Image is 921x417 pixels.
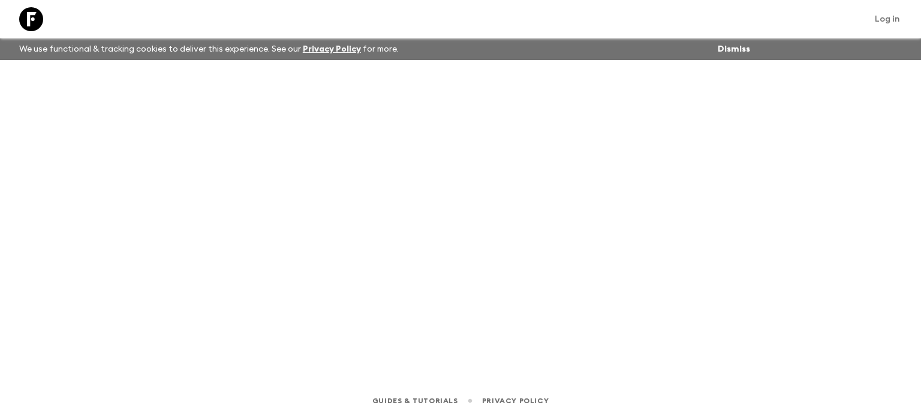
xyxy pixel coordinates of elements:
[482,394,549,407] a: Privacy Policy
[303,45,361,53] a: Privacy Policy
[715,41,753,58] button: Dismiss
[868,11,907,28] a: Log in
[372,394,458,407] a: Guides & Tutorials
[14,38,404,60] p: We use functional & tracking cookies to deliver this experience. See our for more.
